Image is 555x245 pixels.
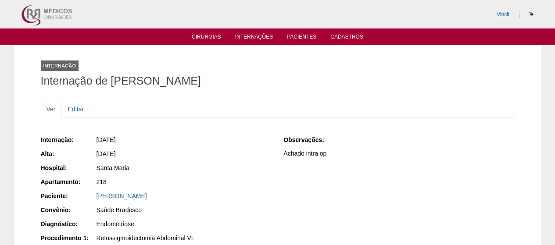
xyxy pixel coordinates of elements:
div: Alta: [41,149,96,158]
div: Retossigmoidectomia Abdominal VL [97,234,272,242]
a: Cirurgias [192,34,221,43]
span: [DATE] [97,136,116,143]
a: [PERSON_NAME] [97,192,147,199]
a: Vincit [497,11,509,18]
i: Sair [529,12,534,17]
div: Santa Maria [97,163,272,172]
div: Apartamento: [41,178,96,186]
a: Pacientes [287,34,316,43]
div: Internação [41,60,79,71]
p: Achado intra op [283,149,514,158]
div: Paciente: [41,192,96,200]
div: Observações: [283,135,338,144]
div: Endometriose [97,220,272,228]
a: Internações [235,34,273,43]
span: [DATE] [97,150,116,157]
div: 218 [97,178,272,186]
a: Editar [62,101,90,117]
a: Ver [41,101,61,117]
div: Diagnóstico: [41,220,96,228]
div: Internação: [41,135,96,144]
h1: Internação de [PERSON_NAME] [41,75,515,86]
div: Convênio: [41,206,96,214]
div: Procedimento 1: [41,234,96,242]
div: Saúde Bradesco [97,206,272,214]
div: Hospital: [41,163,96,172]
a: Cadastros [330,34,363,43]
